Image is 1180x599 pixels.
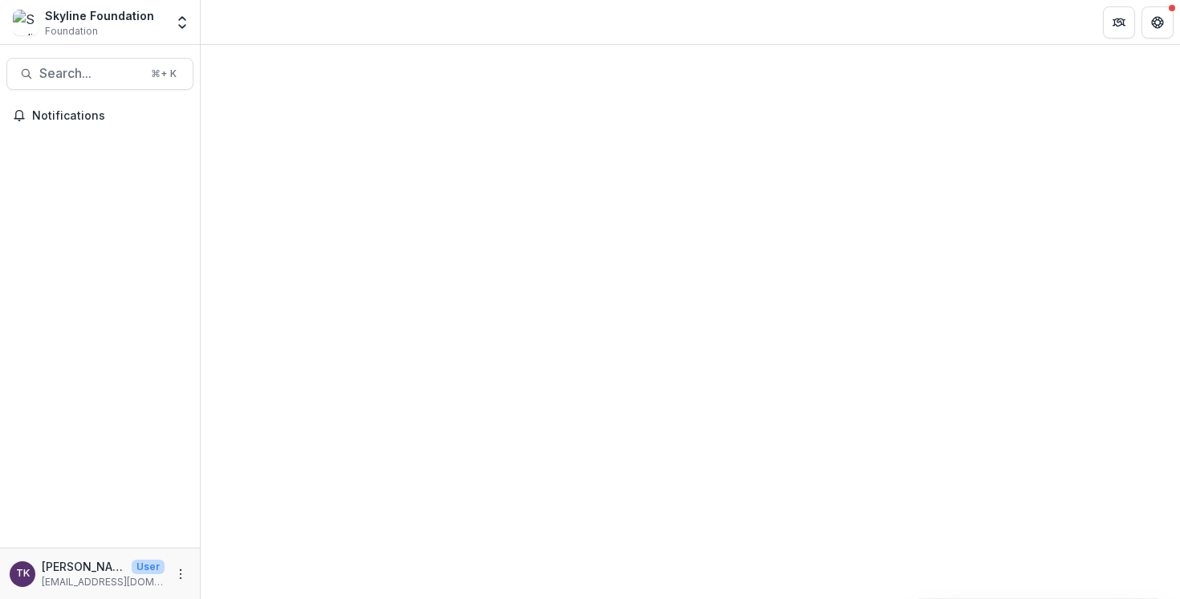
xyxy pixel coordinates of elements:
[42,575,165,589] p: [EMAIL_ADDRESS][DOMAIN_NAME]
[45,24,98,39] span: Foundation
[132,560,165,574] p: User
[13,10,39,35] img: Skyline Foundation
[1141,6,1174,39] button: Get Help
[1103,6,1135,39] button: Partners
[45,7,154,24] div: Skyline Foundation
[39,66,141,81] span: Search...
[16,568,30,579] div: Takeshi Kaji
[207,10,275,34] nav: breadcrumb
[42,558,125,575] p: [PERSON_NAME]
[6,58,193,90] button: Search...
[6,103,193,128] button: Notifications
[32,109,187,123] span: Notifications
[171,6,193,39] button: Open entity switcher
[148,65,180,83] div: ⌘ + K
[171,564,190,584] button: More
